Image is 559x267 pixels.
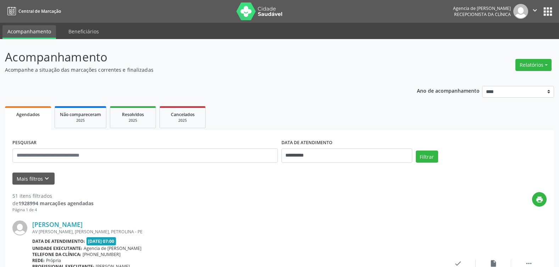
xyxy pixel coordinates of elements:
[417,86,480,95] p: Ano de acompanhamento
[122,111,144,118] span: Resolvidos
[454,11,511,17] span: Recepcionista da clínica
[532,192,547,207] button: print
[5,48,389,66] p: Acompanhamento
[12,207,94,213] div: Página 1 de 4
[32,251,81,257] b: Telefone da clínica:
[63,25,104,38] a: Beneficiários
[18,200,94,207] strong: 1928994 marcações agendadas
[60,118,101,123] div: 2025
[5,66,389,73] p: Acompanhe a situação das marcações correntes e finalizadas
[536,196,543,203] i: print
[12,220,27,235] img: img
[84,245,141,251] span: Agencia de [PERSON_NAME]
[60,111,101,118] span: Não compareceram
[32,245,82,251] b: Unidade executante:
[16,111,40,118] span: Agendados
[515,59,552,71] button: Relatórios
[12,192,94,200] div: 51 itens filtrados
[32,257,45,263] b: Rede:
[43,175,51,182] i: keyboard_arrow_down
[86,237,116,245] span: [DATE] 07:00
[5,5,61,17] a: Central de Marcação
[12,173,55,185] button: Mais filtroskeyboard_arrow_down
[2,25,56,39] a: Acompanhamento
[531,6,539,14] i: 
[46,257,61,263] span: Própria
[12,137,37,148] label: PESQUISAR
[83,251,121,257] span: [PHONE_NUMBER]
[528,4,542,19] button: 
[542,5,554,18] button: apps
[32,238,85,244] b: Data de atendimento:
[32,220,83,228] a: [PERSON_NAME]
[18,8,61,14] span: Central de Marcação
[453,5,511,11] div: Agencia de [PERSON_NAME]
[513,4,528,19] img: img
[12,200,94,207] div: de
[281,137,332,148] label: DATA DE ATENDIMENTO
[165,118,200,123] div: 2025
[171,111,195,118] span: Cancelados
[115,118,151,123] div: 2025
[416,151,438,163] button: Filtrar
[32,229,440,235] div: AV [PERSON_NAME], [PERSON_NAME], PETROLINA - PE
